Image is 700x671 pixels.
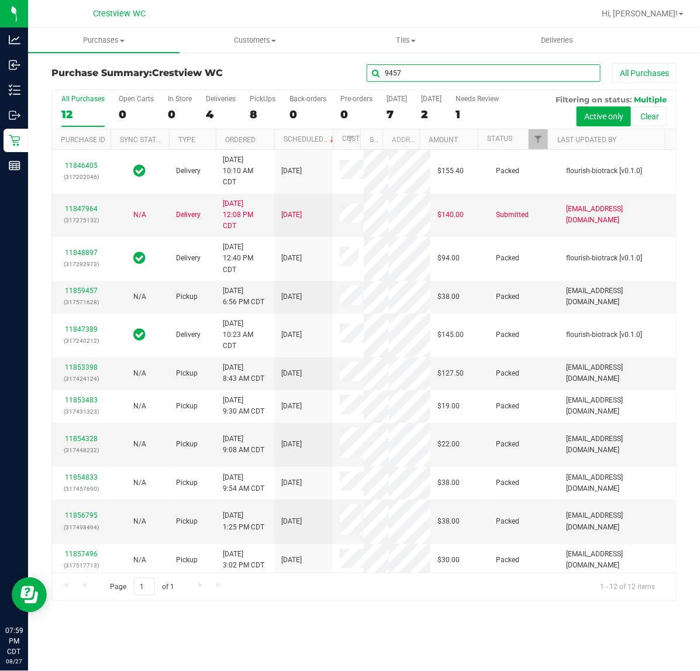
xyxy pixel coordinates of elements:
p: (317457690) [59,483,104,494]
a: 11859457 [65,287,98,295]
span: Filtering on status: [556,95,632,104]
th: Address [382,129,419,150]
a: Scheduled [284,135,337,143]
div: Needs Review [456,95,499,103]
span: Delivery [176,166,201,177]
span: $30.00 [437,555,460,566]
span: Customers [180,35,330,46]
div: In Store [168,95,192,103]
a: 11846405 [65,161,98,170]
input: 1 [134,578,155,596]
p: 07:59 PM CDT [5,625,23,657]
span: Multiple [634,95,667,104]
span: [DATE] [281,439,302,450]
div: 12 [61,108,105,121]
button: N/A [133,516,146,527]
span: [EMAIL_ADDRESS][DOMAIN_NAME] [566,549,669,571]
div: PickUps [250,95,275,103]
inline-svg: Reports [9,160,20,171]
span: Pickup [176,516,198,527]
a: Type [178,136,195,144]
p: 08/27 [5,657,23,666]
span: [DATE] [281,368,302,379]
span: [DATE] 12:08 PM CDT [223,198,267,232]
button: Clear [633,106,667,126]
span: [DATE] [281,329,302,340]
span: Not Applicable [133,293,146,301]
button: All Purchases [612,63,677,83]
a: Ordered [225,136,256,144]
p: (317424124) [59,373,104,384]
inline-svg: Inbound [9,59,20,71]
a: 11847389 [65,325,98,333]
div: 8 [250,108,275,121]
span: [DATE] 9:30 AM CDT [223,395,264,417]
h3: Purchase Summary: [51,68,260,78]
div: 0 [340,108,373,121]
a: Deliveries [482,28,633,53]
div: 4 [206,108,236,121]
span: $38.00 [437,477,460,488]
span: Tills [331,35,481,46]
span: Packed [496,477,519,488]
div: Open Carts [119,95,154,103]
div: Deliveries [206,95,236,103]
inline-svg: Outbound [9,109,20,121]
span: [DATE] 9:08 AM CDT [223,433,264,456]
span: Crestview WC [152,67,223,78]
span: [EMAIL_ADDRESS][DOMAIN_NAME] [566,395,669,417]
button: N/A [133,368,146,379]
button: Active only [577,106,631,126]
span: Pickup [176,291,198,302]
span: Not Applicable [133,402,146,410]
span: In Sync [134,250,146,266]
span: [EMAIL_ADDRESS][DOMAIN_NAME] [566,285,669,308]
span: Pickup [176,439,198,450]
span: Pickup [176,555,198,566]
span: [DATE] 6:56 PM CDT [223,285,264,308]
span: Packed [496,555,519,566]
button: N/A [133,555,146,566]
span: Packed [496,516,519,527]
div: 0 [119,108,154,121]
p: (317240212) [59,335,104,346]
a: Filter [529,129,548,149]
div: 0 [289,108,326,121]
a: Last Updated By [557,136,616,144]
span: [DATE] [281,477,302,488]
span: [DATE] 12:40 PM CDT [223,242,267,276]
a: 11853398 [65,363,98,371]
span: Packed [496,166,519,177]
a: 11853483 [65,396,98,404]
span: Not Applicable [133,517,146,525]
a: 11848897 [65,249,98,257]
span: [DATE] [281,291,302,302]
span: $22.00 [437,439,460,450]
a: Amount [429,136,458,144]
span: $38.00 [437,516,460,527]
span: $127.50 [437,368,464,379]
a: Status [487,135,512,143]
div: Pre-orders [340,95,373,103]
span: [DATE] [281,253,302,264]
button: N/A [133,401,146,412]
span: Purchases [28,35,180,46]
p: (317517713) [59,560,104,571]
span: $19.00 [437,401,460,412]
span: Packed [496,439,519,450]
span: [EMAIL_ADDRESS][DOMAIN_NAME] [566,204,669,226]
p: (317431323) [59,406,104,417]
p: (317202046) [59,171,104,183]
button: N/A [133,209,146,221]
span: [EMAIL_ADDRESS][DOMAIN_NAME] [566,433,669,456]
a: 11854833 [65,473,98,481]
span: Crestview WC [93,9,146,19]
span: Pickup [176,368,198,379]
span: Packed [496,291,519,302]
span: Packed [496,253,519,264]
span: Not Applicable [133,479,146,487]
span: $94.00 [437,253,460,264]
div: [DATE] [421,95,442,103]
inline-svg: Analytics [9,34,20,46]
a: Purchase ID [61,136,105,144]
